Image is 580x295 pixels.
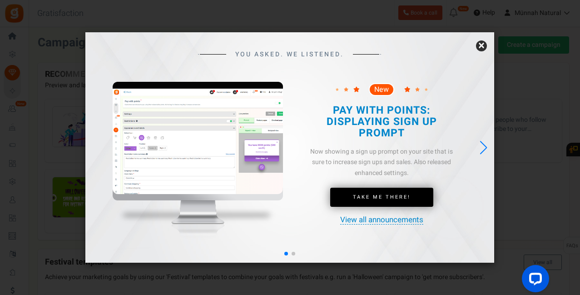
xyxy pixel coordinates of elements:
a: View all announcements [340,216,423,225]
span: YOU ASKED. WE LISTENED. [235,51,344,58]
span: Go to slide 1 [284,252,288,255]
div: Now showing a sign up prompt on your site that is sure to increase sign ups and sales. Also relea... [304,146,459,179]
a: × [476,40,487,51]
img: mockup [113,82,283,255]
span: New [374,86,389,93]
img: screenshot [113,89,283,195]
a: Take Me There! [330,188,433,207]
h2: PAY WITH POINTS: DISPLAYING SIGN UP PROMPT [312,105,451,140]
span: Go to slide 2 [292,252,295,255]
div: Next slide [477,138,490,158]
